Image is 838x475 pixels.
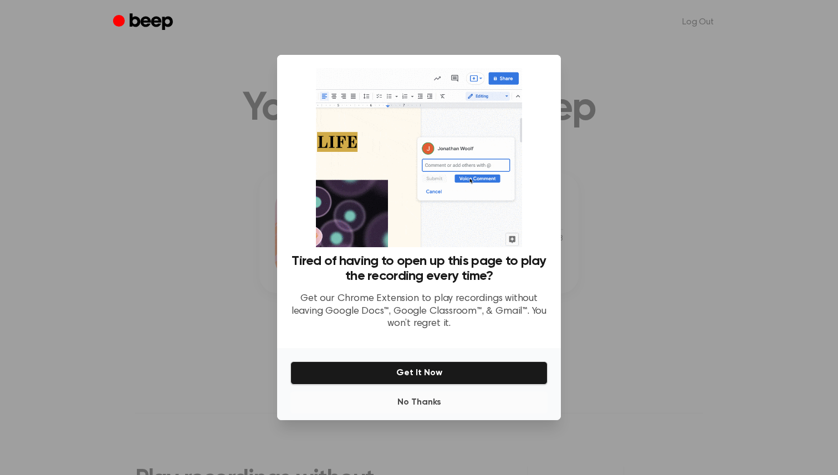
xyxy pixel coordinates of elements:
[290,391,548,413] button: No Thanks
[671,9,725,35] a: Log Out
[290,293,548,330] p: Get our Chrome Extension to play recordings without leaving Google Docs™, Google Classroom™, & Gm...
[290,361,548,385] button: Get It Now
[113,12,176,33] a: Beep
[316,68,522,247] img: Beep extension in action
[290,254,548,284] h3: Tired of having to open up this page to play the recording every time?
